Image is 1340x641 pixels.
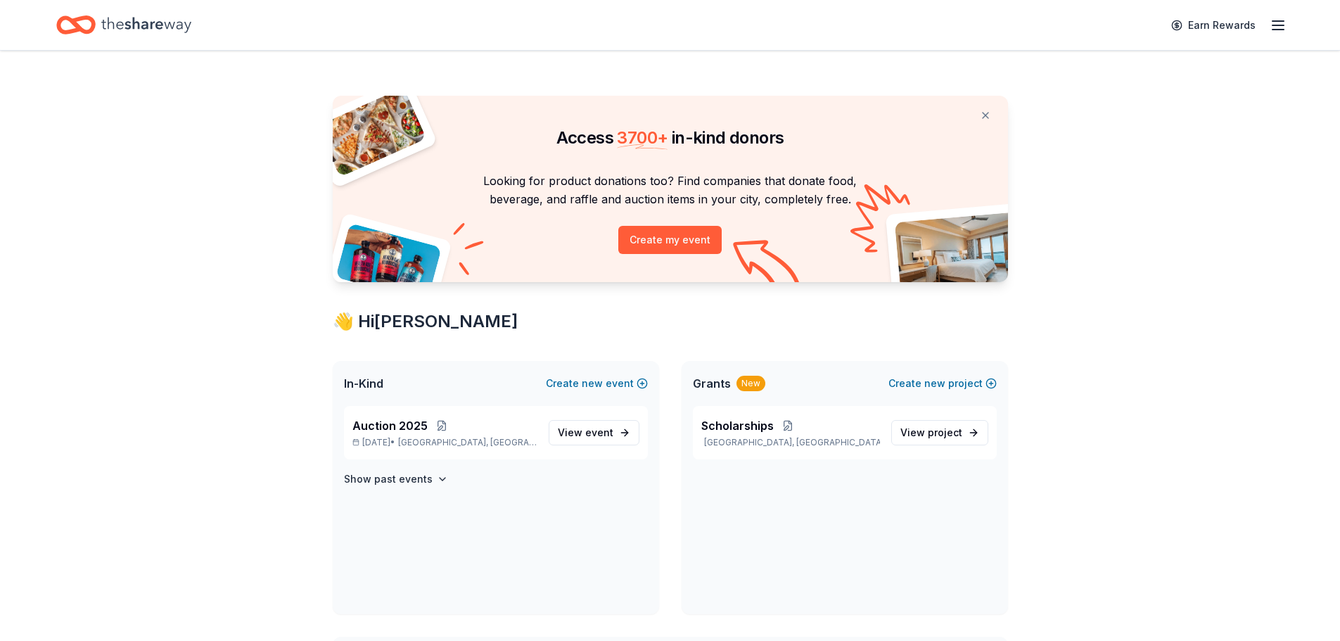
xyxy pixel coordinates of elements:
p: Looking for product donations too? Find companies that donate food, beverage, and raffle and auct... [350,172,991,209]
a: View event [549,420,639,445]
span: Auction 2025 [352,417,428,434]
img: Pizza [317,87,426,177]
span: 3700 + [617,127,668,148]
span: Scholarships [701,417,774,434]
button: Createnewevent [546,375,648,392]
button: Show past events [344,471,448,488]
p: [DATE] • [352,437,537,448]
div: New [736,376,765,391]
a: Earn Rewards [1163,13,1264,38]
a: View project [891,420,988,445]
span: Grants [693,375,731,392]
span: new [582,375,603,392]
span: [GEOGRAPHIC_DATA], [GEOGRAPHIC_DATA] [398,437,537,448]
div: 👋 Hi [PERSON_NAME] [333,310,1008,333]
span: Access in-kind donors [556,127,784,148]
img: Curvy arrow [733,240,803,293]
button: Create my event [618,226,722,254]
span: View [900,424,962,441]
span: new [924,375,945,392]
h4: Show past events [344,471,433,488]
span: project [928,426,962,438]
button: Createnewproject [888,375,997,392]
a: Home [56,8,191,42]
p: [GEOGRAPHIC_DATA], [GEOGRAPHIC_DATA] [701,437,880,448]
span: event [585,426,613,438]
span: In-Kind [344,375,383,392]
span: View [558,424,613,441]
